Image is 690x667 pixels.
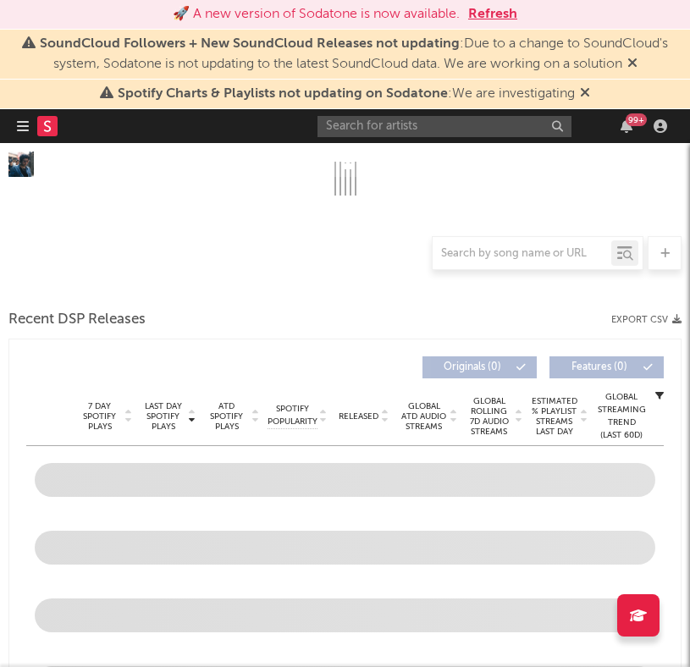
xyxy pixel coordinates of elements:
span: Released [339,411,378,422]
span: Global ATD Audio Streams [400,401,447,432]
span: Dismiss [627,58,638,71]
button: Originals(0) [422,356,537,378]
span: Spotify Charts & Playlists not updating on Sodatone [118,87,448,101]
span: 7 Day Spotify Plays [77,401,122,432]
span: Features ( 0 ) [560,362,638,372]
div: 99 + [626,113,647,126]
button: Refresh [468,4,517,25]
input: Search by song name or URL [433,247,611,261]
span: Global Rolling 7D Audio Streams [466,396,512,437]
button: Export CSV [611,315,682,325]
span: SoundCloud Followers + New SoundCloud Releases not updating [40,37,460,51]
span: ATD Spotify Plays [204,401,249,432]
input: Search for artists [317,116,571,137]
span: Dismiss [580,87,590,101]
span: Recent DSP Releases [8,310,146,330]
span: : We are investigating [118,87,575,101]
span: : Due to a change to SoundCloud's system, Sodatone is not updating to the latest SoundCloud data.... [40,37,668,71]
span: Last Day Spotify Plays [141,401,185,432]
div: 🚀 A new version of Sodatone is now available. [173,4,460,25]
div: Global Streaming Trend (Last 60D) [596,391,647,442]
span: Originals ( 0 ) [433,362,511,372]
span: Estimated % Playlist Streams Last Day [531,396,577,437]
span: Spotify Popularity [268,403,317,428]
button: Features(0) [549,356,664,378]
button: 99+ [621,119,632,133]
